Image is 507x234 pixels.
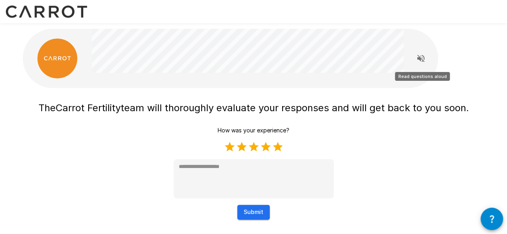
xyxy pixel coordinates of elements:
span: The [38,102,56,114]
img: carrot_logo.png [37,38,77,78]
span: Carrot Fertility [56,102,121,114]
div: Read questions aloud [395,72,450,81]
button: Read questions aloud [413,50,429,66]
span: team will thoroughly evaluate your responses and will get back to you soon. [121,102,469,114]
p: How was your experience? [218,126,289,134]
button: Submit [237,205,270,220]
